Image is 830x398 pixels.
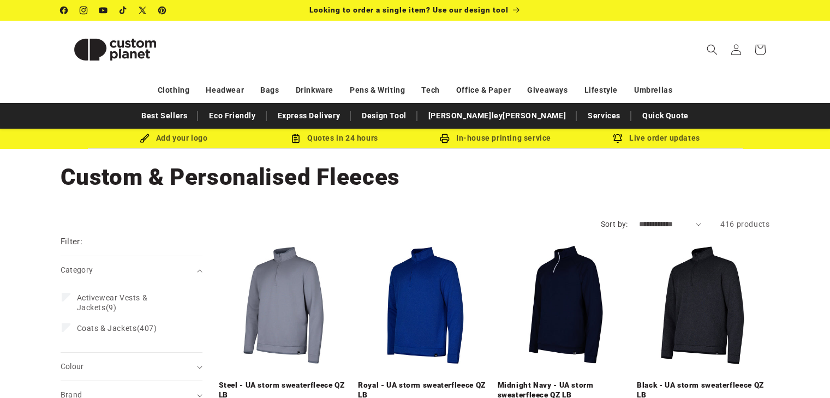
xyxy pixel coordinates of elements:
img: Custom Planet [61,25,170,74]
a: Headwear [206,81,244,100]
div: Quotes in 24 hours [254,131,415,145]
a: Giveaways [527,81,568,100]
a: [PERSON_NAME]ley[PERSON_NAME] [423,106,571,125]
span: (407) [77,323,157,333]
a: Design Tool [356,106,412,125]
label: Sort by: [601,220,628,228]
span: Activewear Vests & Jackets [77,293,148,312]
a: Eco Friendly [204,106,261,125]
a: Clothing [158,81,190,100]
h2: Filter: [61,236,83,248]
a: Office & Paper [456,81,511,100]
span: Looking to order a single item? Use our design tool [309,5,509,14]
span: Coats & Jackets [77,324,137,333]
a: Umbrellas [634,81,672,100]
span: Colour [61,362,84,371]
div: Add your logo [93,131,254,145]
a: Best Sellers [136,106,193,125]
a: Bags [260,81,279,100]
img: Order Updates Icon [291,134,301,143]
span: Category [61,266,93,274]
h1: Custom & Personalised Fleeces [61,162,770,192]
summary: Search [700,38,724,62]
img: Order updates [613,134,623,143]
div: Live order updates [576,131,737,145]
a: Drinkware [296,81,333,100]
img: Brush Icon [140,134,150,143]
summary: Category (0 selected) [61,256,202,284]
a: Custom Planet [56,21,174,78]
a: Express Delivery [272,106,346,125]
a: Services [582,106,626,125]
summary: Colour (0 selected) [61,353,202,381]
a: Tech [421,81,439,100]
span: (9) [77,293,184,312]
span: 416 products [720,220,769,228]
a: Pens & Writing [350,81,405,100]
a: Lifestyle [584,81,618,100]
a: Quick Quote [637,106,694,125]
div: In-house printing service [415,131,576,145]
img: In-house printing [440,134,450,143]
